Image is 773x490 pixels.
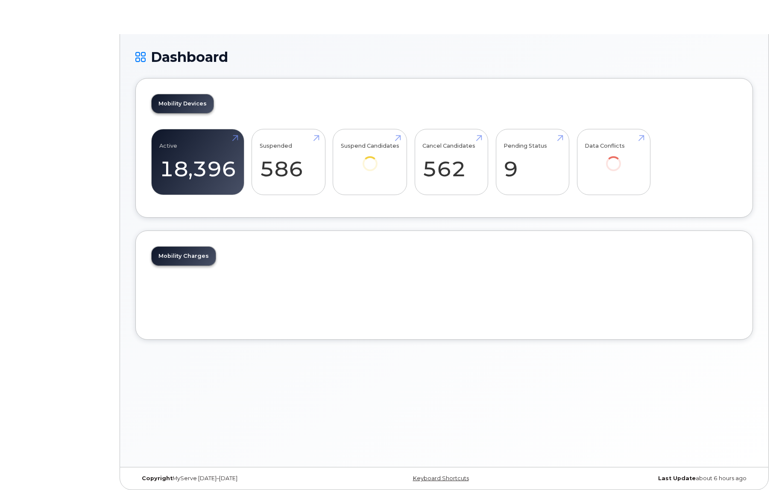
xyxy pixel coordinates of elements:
[422,134,480,190] a: Cancel Candidates 562
[135,475,341,482] div: MyServe [DATE]–[DATE]
[260,134,317,190] a: Suspended 586
[504,134,561,190] a: Pending Status 9
[135,50,753,64] h1: Dashboard
[658,475,696,481] strong: Last Update
[547,475,753,482] div: about 6 hours ago
[341,134,399,183] a: Suspend Candidates
[152,247,216,265] a: Mobility Charges
[413,475,469,481] a: Keyboard Shortcuts
[585,134,642,183] a: Data Conflicts
[159,134,236,190] a: Active 18,396
[152,94,214,113] a: Mobility Devices
[142,475,173,481] strong: Copyright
